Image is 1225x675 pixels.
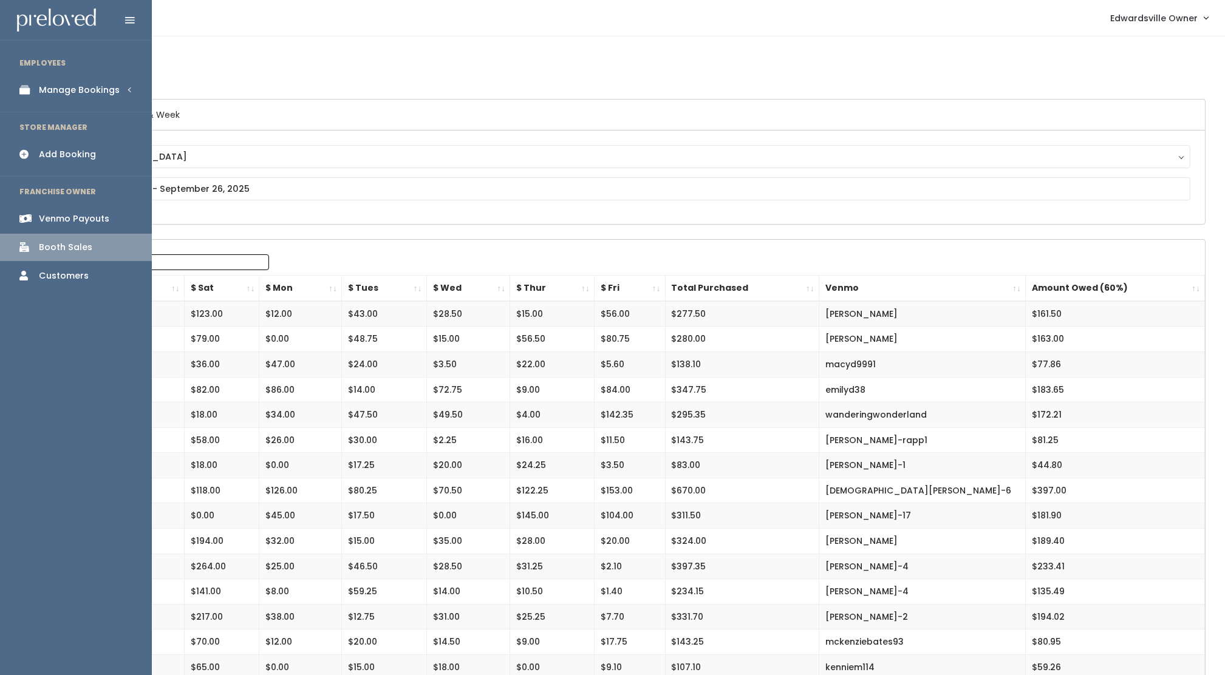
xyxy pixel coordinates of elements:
td: $80.75 [594,327,665,352]
td: $264.00 [184,554,259,579]
td: [PERSON_NAME]-2 [819,604,1025,629]
td: $145.00 [510,503,595,529]
td: [PERSON_NAME] [819,301,1025,327]
td: wanderingwonderland [819,402,1025,428]
td: $217.00 [184,604,259,629]
td: $0.00 [259,453,342,478]
td: [PERSON_NAME]-4 [819,579,1025,605]
td: $79.00 [184,327,259,352]
div: Customers [39,270,89,282]
td: $22.00 [510,351,595,377]
td: $172.21 [1026,402,1205,428]
td: $280.00 [665,327,819,352]
td: $2.10 [594,554,665,579]
td: $12.75 [341,604,426,629]
td: macyd9991 [819,351,1025,377]
td: [DEMOGRAPHIC_DATA][PERSON_NAME]-6 [819,478,1025,503]
td: $38.00 [259,604,342,629]
td: $70.00 [184,629,259,655]
th: $ Tues: activate to sort column ascending [341,276,426,301]
td: $15.00 [341,529,426,554]
img: preloved logo [17,8,96,32]
td: $233.41 [1026,554,1205,579]
input: September 20 - September 26, 2025 [77,177,1190,200]
td: $347.75 [665,377,819,402]
td: $18.00 [184,453,259,478]
td: $3.50 [426,351,510,377]
td: $194.00 [184,529,259,554]
td: $59.25 [341,579,426,605]
td: $10.50 [510,579,595,605]
td: $28.50 [426,301,510,327]
td: $311.50 [665,503,819,529]
td: $141.00 [184,579,259,605]
div: Manage Bookings [39,84,120,97]
td: $181.90 [1026,503,1205,529]
td: $9.00 [510,377,595,402]
td: $84.00 [594,377,665,402]
td: $2.25 [426,427,510,453]
td: $161.50 [1026,301,1205,327]
td: $46.50 [341,554,426,579]
td: mckenziebates93 [819,629,1025,655]
td: $70.50 [426,478,510,503]
td: $20.00 [341,629,426,655]
td: $104.00 [594,503,665,529]
td: $12.00 [259,629,342,655]
td: $16.00 [510,427,595,453]
td: $0.00 [259,327,342,352]
td: $17.25 [341,453,426,478]
td: $17.50 [341,503,426,529]
th: $ Sat: activate to sort column ascending [184,276,259,301]
td: $183.65 [1026,377,1205,402]
td: $56.00 [594,301,665,327]
td: $397.00 [1026,478,1205,503]
th: Amount Owed (60%): activate to sort column ascending [1026,276,1205,301]
div: Booth Sales [39,241,92,254]
td: $25.25 [510,604,595,629]
td: $12.00 [259,301,342,327]
td: $24.25 [510,453,595,478]
div: Add Booking [39,148,96,161]
td: $36.00 [184,351,259,377]
td: $83.00 [665,453,819,478]
td: $324.00 [665,529,819,554]
td: [PERSON_NAME]-17 [819,503,1025,529]
td: $11.50 [594,427,665,453]
td: $25.00 [259,554,342,579]
th: $ Wed: activate to sort column ascending [426,276,510,301]
td: $35.00 [426,529,510,554]
td: $163.00 [1026,327,1205,352]
td: $15.00 [426,327,510,352]
td: $44.80 [1026,453,1205,478]
td: $8.00 [259,579,342,605]
td: $135.49 [1026,579,1205,605]
input: Search: [114,254,269,270]
td: $0.00 [426,503,510,529]
td: $56.50 [510,327,595,352]
td: $30.00 [341,427,426,453]
td: $126.00 [259,478,342,503]
td: [PERSON_NAME]-rapp1 [819,427,1025,453]
th: $ Mon: activate to sort column ascending [259,276,342,301]
th: $ Fri: activate to sort column ascending [594,276,665,301]
td: $45.00 [259,503,342,529]
td: $331.70 [665,604,819,629]
td: $118.00 [184,478,259,503]
td: $3.50 [594,453,665,478]
td: $72.75 [426,377,510,402]
td: $81.25 [1026,427,1205,453]
td: $277.50 [665,301,819,327]
td: $189.40 [1026,529,1205,554]
td: $20.00 [426,453,510,478]
td: $5.60 [594,351,665,377]
td: $20.00 [594,529,665,554]
td: [PERSON_NAME]-4 [819,554,1025,579]
td: $194.02 [1026,604,1205,629]
td: $1.40 [594,579,665,605]
td: $143.75 [665,427,819,453]
div: [GEOGRAPHIC_DATA] [89,150,1179,163]
td: $58.00 [184,427,259,453]
td: $153.00 [594,478,665,503]
td: $397.35 [665,554,819,579]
